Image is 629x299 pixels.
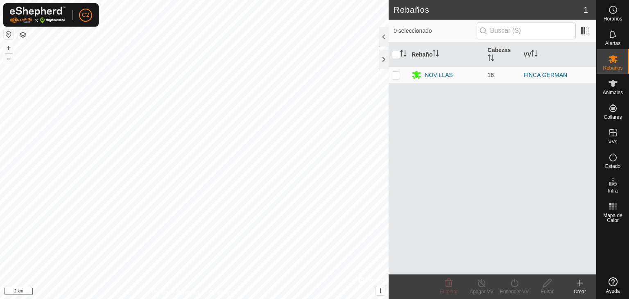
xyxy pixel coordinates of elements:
span: Horarios [604,16,622,21]
th: Rebaño [408,43,484,67]
span: 1 [584,4,588,16]
span: Alertas [605,41,620,46]
h2: Rebaños [394,5,584,15]
th: Cabezas [484,43,520,67]
span: Animales [603,90,623,95]
span: Infra [608,188,618,193]
span: Ayuda [606,289,620,294]
span: VVs [608,139,617,144]
button: i [376,286,385,295]
span: i [380,287,381,294]
p-sorticon: Activar para ordenar [432,51,439,58]
a: Ayuda [597,274,629,297]
a: FINCA GERMAN [524,72,568,78]
p-sorticon: Activar para ordenar [531,51,538,58]
button: – [4,54,14,63]
div: Editar [531,288,563,295]
p-sorticon: Activar para ordenar [488,56,494,62]
div: Encender VV [498,288,531,295]
a: Contáctenos [209,288,237,296]
div: Apagar VV [465,288,498,295]
input: Buscar (S) [477,22,576,39]
span: Eliminar [440,289,457,294]
button: Capas del Mapa [18,30,28,40]
span: 0 seleccionado [394,27,476,35]
button: Restablecer Mapa [4,29,14,39]
span: C2 [82,11,89,19]
button: + [4,43,14,53]
div: Crear [563,288,596,295]
span: Collares [604,115,622,120]
a: Política de Privacidad [152,288,199,296]
p-sorticon: Activar para ordenar [400,51,407,58]
span: Mapa de Calor [599,213,627,223]
th: VV [520,43,596,67]
span: 16 [488,72,494,78]
span: Estado [605,164,620,169]
span: Rebaños [603,66,622,70]
img: Logo Gallagher [10,7,66,23]
div: NOVILLAS [425,71,453,79]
